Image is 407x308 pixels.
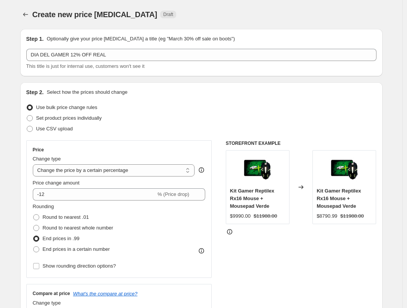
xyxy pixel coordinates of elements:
[33,300,61,306] span: Change type
[317,188,361,209] span: Kit Gamer Reptilex Rx16 Mouse + Mousepad Verde
[33,290,70,297] h3: Compare at price
[242,154,273,185] img: kit-gamer-reptilex-rx16-mouse-mouse-pad-verde-678142_80x.jpg
[43,263,116,269] span: Show rounding direction options?
[226,140,376,146] h6: STOREFRONT EXAMPLE
[73,291,138,297] button: What's the compare at price?
[36,126,73,132] span: Use CSV upload
[317,212,337,220] div: $8790.99
[47,88,127,96] p: Select how the prices should change
[33,204,54,209] span: Rounding
[198,166,205,174] div: help
[26,35,44,43] h2: Step 1.
[20,9,31,20] button: Price change jobs
[33,147,44,153] h3: Price
[36,104,97,110] span: Use bulk price change rules
[26,49,376,61] input: 30% off holiday sale
[32,10,158,19] span: Create new price [MEDICAL_DATA]
[43,246,110,252] span: End prices in a certain number
[33,156,61,162] span: Change type
[163,11,173,18] span: Draft
[33,180,80,186] span: Price change amount
[254,212,277,220] strike: $11988.00
[36,115,102,121] span: Set product prices individually
[329,154,360,185] img: kit-gamer-reptilex-rx16-mouse-mouse-pad-verde-678142_80x.jpg
[340,212,364,220] strike: $11988.00
[26,63,145,69] span: This title is just for internal use, customers won't see it
[33,188,156,201] input: -15
[158,191,189,197] span: % (Price drop)
[26,88,44,96] h2: Step 2.
[230,212,251,220] div: $9990.00
[47,35,235,43] p: Optionally give your price [MEDICAL_DATA] a title (eg "March 30% off sale on boots")
[43,225,113,231] span: Round to nearest whole number
[230,188,274,209] span: Kit Gamer Reptilex Rx16 Mouse + Mousepad Verde
[43,236,80,241] span: End prices in .99
[43,214,89,220] span: Round to nearest .01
